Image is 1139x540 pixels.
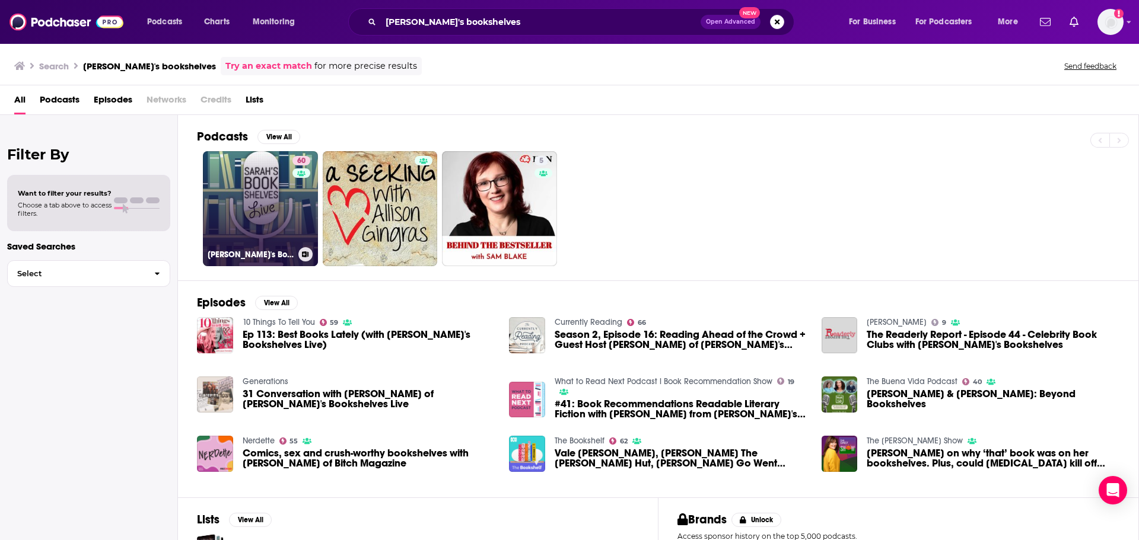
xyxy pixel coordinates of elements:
button: Select [7,260,170,287]
a: Currently Reading [555,317,622,327]
span: Monitoring [253,14,295,30]
a: Podcasts [40,90,79,114]
a: The Bookshelf [555,436,605,446]
a: Comics, sex and crush-worthy bookshelves with Sarah Mirk of Bitch Magazine [243,448,495,468]
span: 31 Conversation with [PERSON_NAME] of [PERSON_NAME]'s Bookshelves Live [243,389,495,409]
span: Choose a tab above to access filters. [18,201,112,218]
h2: Brands [677,512,727,527]
span: Logged in as dbartlett [1097,9,1124,35]
button: open menu [908,12,990,31]
span: For Podcasters [915,14,972,30]
span: 5 [539,155,543,167]
a: 59 [320,319,339,326]
a: Nerdette [243,436,275,446]
span: 55 [289,439,298,444]
span: for more precise results [314,59,417,73]
button: Open AdvancedNew [701,15,761,29]
a: What to Read Next Podcast l Book Recommendation Show [555,376,772,386]
a: 5 [442,151,557,266]
span: Open Advanced [706,19,755,25]
a: ListsView All [197,512,272,527]
a: Ep 113: Best Books Lately (with Sarah's Bookshelves Live) [243,330,495,350]
a: 31 Conversation with Sarah Dickinson of Sarah's Bookshelves Live [243,389,495,409]
a: Lists [246,90,263,114]
a: Nicole Bonia [867,317,927,327]
img: #41: Book Recommendations Readable Literary Fiction with Sarah from Sarah's Bookshelves [509,382,545,418]
img: 31 Conversation with Sarah Dickinson of Sarah's Bookshelves Live [197,376,233,413]
span: 9 [942,320,946,325]
span: 66 [638,320,646,325]
a: Season 2, Episode 16: Reading Ahead of the Crowd + Guest Host Sarah Dickinson of Sarah's Bookshelves [555,330,807,350]
img: Season 2, Episode 16: Reading Ahead of the Crowd + Guest Host Sarah Dickinson of Sarah's Bookshelves [509,317,545,353]
button: Unlock [731,513,782,527]
img: Sarah Vine on why ‘that’ book was on her bookshelves. Plus, could coronavirus kill off cash for g... [822,436,858,472]
img: Sarah Karnes & Andrew Glass: Beyond Bookshelves [822,376,858,413]
div: Search podcasts, credits, & more... [359,8,806,36]
span: [PERSON_NAME] on why ‘that’ book was on her bookshelves. Plus, could [MEDICAL_DATA] kill off cash... [867,448,1119,468]
a: Show notifications dropdown [1065,12,1083,32]
h2: Podcasts [197,129,248,144]
span: Podcasts [147,14,182,30]
span: Networks [147,90,186,114]
button: open menu [841,12,911,31]
div: Open Intercom Messenger [1099,476,1127,504]
span: Select [8,270,145,277]
a: Show notifications dropdown [1035,12,1055,32]
a: 60 [292,156,310,165]
h2: Filter By [7,146,170,163]
span: Ep 113: Best Books Lately (with [PERSON_NAME]'s Bookshelves Live) [243,330,495,350]
a: The Readerly Report - Episode 44 - Celebrity Book Clubs with Sarah's Bookshelves [867,330,1119,350]
a: 55 [279,437,298,445]
h2: Episodes [197,295,246,310]
a: #41: Book Recommendations Readable Literary Fiction with Sarah from Sarah's Bookshelves [555,399,807,419]
a: Try an exact match [225,59,312,73]
a: The Buena Vida Podcast [867,376,957,386]
a: Sarah Vine on why ‘that’ book was on her bookshelves. Plus, could coronavirus kill off cash for g... [867,448,1119,468]
a: All [14,90,26,114]
h3: Search [39,60,69,72]
span: Charts [204,14,230,30]
a: Episodes [94,90,132,114]
span: 40 [973,379,982,385]
svg: Add a profile image [1114,9,1124,18]
a: 60[PERSON_NAME]'s Bookshelves Live [203,151,318,266]
span: Vale [PERSON_NAME], [PERSON_NAME] The [PERSON_NAME] Hut, [PERSON_NAME] Go Went Gone, [PERSON_NAME... [555,448,807,468]
a: 10 Things To Tell You [243,317,315,327]
a: Comics, sex and crush-worthy bookshelves with Sarah Mirk of Bitch Magazine [197,436,233,472]
a: Vale Peter Temple, Tim Winton's The Shepherd's Hut, Jenny Erpenbeck's Go Went Gone, Sarah Winman ... [555,448,807,468]
a: EpisodesView All [197,295,298,310]
a: 40 [962,378,982,385]
span: 60 [297,155,306,167]
a: Vale Peter Temple, Tim Winton's The Shepherd's Hut, Jenny Erpenbeck's Go Went Gone, Sarah Winman ... [509,436,545,472]
a: 66 [627,319,646,326]
input: Search podcasts, credits, & more... [381,12,701,31]
span: The Readerly Report - Episode 44 - Celebrity Book Clubs with [PERSON_NAME]'s Bookshelves [867,330,1119,350]
h2: Lists [197,512,219,527]
span: Season 2, Episode 16: Reading Ahead of the Crowd + Guest Host [PERSON_NAME] of [PERSON_NAME]'s Bo... [555,330,807,350]
button: Send feedback [1061,61,1120,71]
button: Show profile menu [1097,9,1124,35]
button: View All [257,130,300,144]
h3: [PERSON_NAME]'s bookshelves [83,60,216,72]
button: View All [255,296,298,310]
a: Sarah Karnes & Andrew Glass: Beyond Bookshelves [867,389,1119,409]
img: The Readerly Report - Episode 44 - Celebrity Book Clubs with Sarah's Bookshelves [822,317,858,353]
button: View All [229,513,272,527]
a: 9 [931,319,946,326]
a: The Andrew Pierce Show [867,436,963,446]
a: PodcastsView All [197,129,300,144]
img: Podchaser - Follow, Share and Rate Podcasts [9,11,123,33]
img: Ep 113: Best Books Lately (with Sarah's Bookshelves Live) [197,317,233,353]
a: 19 [777,378,794,385]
